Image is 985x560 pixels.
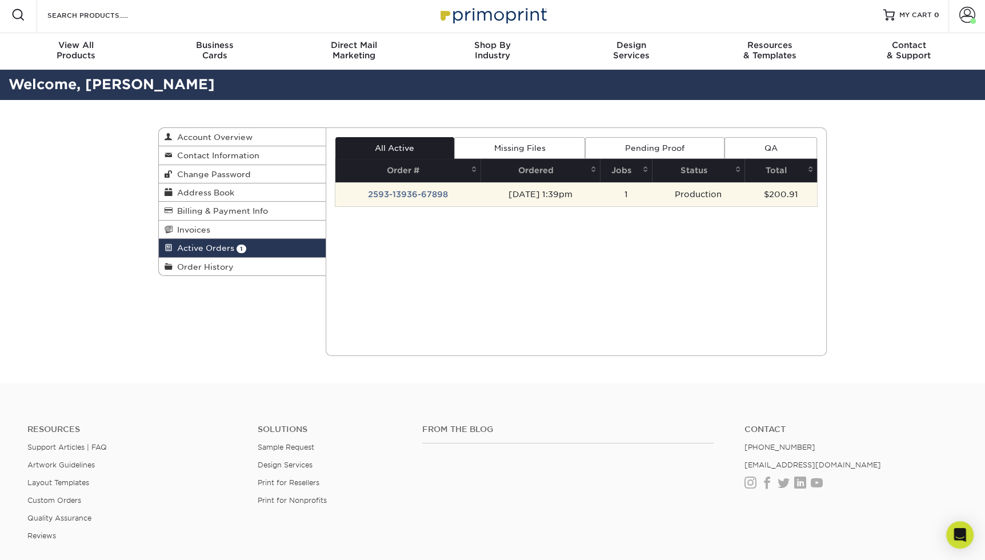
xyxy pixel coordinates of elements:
[600,159,652,182] th: Jobs
[744,425,958,434] a: Contact
[46,8,158,22] input: SEARCH PRODUCTS.....
[27,425,241,434] h4: Resources
[173,206,268,215] span: Billing & Payment Info
[173,188,234,197] span: Address Book
[585,137,724,159] a: Pending Proof
[839,40,978,61] div: & Support
[173,262,234,271] span: Order History
[335,137,454,159] a: All Active
[422,425,714,434] h4: From the Blog
[562,40,700,61] div: Services
[435,2,550,27] img: Primoprint
[258,461,313,469] a: Design Services
[27,496,81,505] a: Custom Orders
[700,40,839,50] span: Resources
[744,461,881,469] a: [EMAIL_ADDRESS][DOMAIN_NAME]
[423,40,562,61] div: Industry
[600,182,652,206] td: 1
[159,221,326,239] a: Invoices
[285,40,423,61] div: Marketing
[744,159,817,182] th: Total
[27,514,91,522] a: Quality Assurance
[258,443,314,451] a: Sample Request
[562,40,700,50] span: Design
[159,183,326,202] a: Address Book
[173,225,210,234] span: Invoices
[27,461,95,469] a: Artwork Guidelines
[27,478,89,487] a: Layout Templates
[173,151,259,160] span: Contact Information
[899,10,932,20] span: MY CART
[700,40,839,61] div: & Templates
[7,40,146,50] span: View All
[481,182,600,206] td: [DATE] 1:39pm
[159,146,326,165] a: Contact Information
[173,243,234,253] span: Active Orders
[146,40,285,61] div: Cards
[146,40,285,50] span: Business
[7,40,146,61] div: Products
[724,137,817,159] a: QA
[285,40,423,50] span: Direct Mail
[159,239,326,257] a: Active Orders 1
[562,33,700,70] a: DesignServices
[423,33,562,70] a: Shop ByIndustry
[744,443,815,451] a: [PHONE_NUMBER]
[258,425,405,434] h4: Solutions
[946,521,974,549] div: Open Intercom Messenger
[700,33,839,70] a: Resources& Templates
[652,159,744,182] th: Status
[934,11,939,19] span: 0
[146,33,285,70] a: BusinessCards
[285,33,423,70] a: Direct MailMarketing
[173,133,253,142] span: Account Overview
[839,33,978,70] a: Contact& Support
[159,165,326,183] a: Change Password
[335,159,481,182] th: Order #
[652,182,744,206] td: Production
[159,258,326,275] a: Order History
[7,33,146,70] a: View AllProducts
[258,496,327,505] a: Print for Nonprofits
[481,159,600,182] th: Ordered
[454,137,585,159] a: Missing Files
[258,478,319,487] a: Print for Resellers
[335,182,481,206] td: 2593-13936-67898
[173,170,251,179] span: Change Password
[423,40,562,50] span: Shop By
[159,202,326,220] a: Billing & Payment Info
[237,245,246,253] span: 1
[839,40,978,50] span: Contact
[27,443,107,451] a: Support Articles | FAQ
[744,182,817,206] td: $200.91
[159,128,326,146] a: Account Overview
